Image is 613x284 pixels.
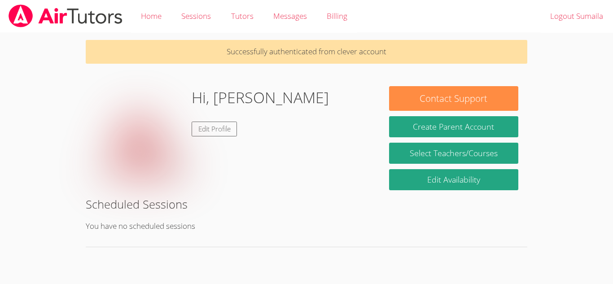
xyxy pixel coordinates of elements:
a: Edit Availability [389,169,518,190]
img: airtutors_banner-c4298cdbf04f3fff15de1276eac7730deb9818008684d7c2e4769d2f7ddbe033.png [8,4,123,27]
img: default.png [95,86,184,176]
h2: Scheduled Sessions [86,196,527,213]
span: Messages [273,11,307,21]
p: Successfully authenticated from clever account [86,40,527,64]
h1: Hi, [PERSON_NAME] [192,86,329,109]
button: Contact Support [389,86,518,111]
button: Create Parent Account [389,116,518,137]
a: Select Teachers/Courses [389,143,518,164]
p: You have no scheduled sessions [86,220,527,233]
a: Edit Profile [192,122,237,136]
